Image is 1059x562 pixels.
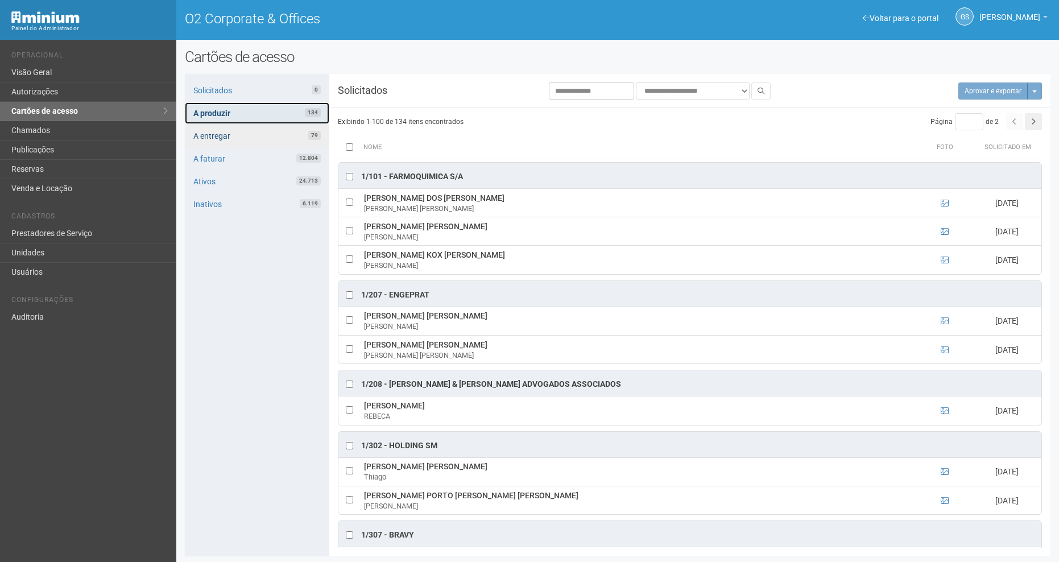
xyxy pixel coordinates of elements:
[995,406,1019,415] span: [DATE]
[941,227,949,236] a: Ver foto
[863,14,938,23] a: Voltar para o portal
[955,7,974,26] a: GS
[979,14,1048,23] a: [PERSON_NAME]
[185,125,329,147] a: A entregar79
[364,232,913,242] div: [PERSON_NAME]
[995,227,1019,236] span: [DATE]
[941,496,949,505] a: Ver foto
[979,2,1040,22] span: Gabriela Souza
[917,136,974,159] th: Foto
[11,212,168,224] li: Cadastros
[361,440,437,452] div: 1/302 - HOLDING SM
[185,48,1050,65] h2: Cartões de acesso
[995,467,1019,476] span: [DATE]
[11,23,168,34] div: Painel do Administrador
[361,189,916,217] td: [PERSON_NAME] DOS [PERSON_NAME]
[305,108,321,117] span: 134
[364,350,913,361] div: [PERSON_NAME] [PERSON_NAME]
[941,255,949,265] a: Ver foto
[361,335,916,363] td: [PERSON_NAME] [PERSON_NAME]
[361,396,916,425] td: [PERSON_NAME]
[364,261,913,271] div: [PERSON_NAME]
[361,530,414,541] div: 1/307 - Bravy
[11,11,80,23] img: Minium
[930,118,999,126] span: Página de 2
[995,496,1019,505] span: [DATE]
[995,255,1019,265] span: [DATE]
[361,290,429,301] div: 1/207 - ENGEPRAT
[11,296,168,308] li: Configurações
[185,80,329,101] a: Solicitados0
[361,217,916,246] td: [PERSON_NAME] [PERSON_NAME]
[364,411,913,421] div: REBECA
[185,102,329,124] a: A produzir134
[364,472,913,482] div: Thiago
[995,345,1019,354] span: [DATE]
[361,307,916,335] td: [PERSON_NAME] [PERSON_NAME]
[995,316,1019,325] span: [DATE]
[300,199,321,208] span: 6.119
[364,204,913,214] div: [PERSON_NAME] [PERSON_NAME]
[361,171,463,183] div: 1/101 - FARMOQUIMICA S/A
[361,246,916,274] td: [PERSON_NAME] KOX [PERSON_NAME]
[364,501,913,511] div: [PERSON_NAME]
[364,321,913,332] div: [PERSON_NAME]
[185,11,609,26] h1: O2 Corporate & Offices
[296,176,321,185] span: 24.713
[941,199,949,208] a: Ver foto
[185,193,329,215] a: Inativos6.119
[984,143,1031,151] span: Solicitado em
[11,51,168,63] li: Operacional
[941,467,949,476] a: Ver foto
[185,148,329,170] a: A faturar12.804
[361,486,916,514] td: [PERSON_NAME] PORTO [PERSON_NAME] [PERSON_NAME]
[941,406,949,415] a: Ver foto
[296,154,321,163] span: 12.804
[941,316,949,325] a: Ver foto
[361,457,916,486] td: [PERSON_NAME] [PERSON_NAME]
[361,136,917,159] th: Nome
[338,118,464,126] span: Exibindo 1-100 de 134 itens encontrados
[308,131,321,140] span: 79
[941,345,949,354] a: Ver foto
[185,171,329,192] a: Ativos24.713
[995,199,1019,208] span: [DATE]
[361,379,621,390] div: 1/208 - [PERSON_NAME] & [PERSON_NAME] Advogados Associados
[329,85,449,96] h3: Solicitados
[312,85,321,94] span: 0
